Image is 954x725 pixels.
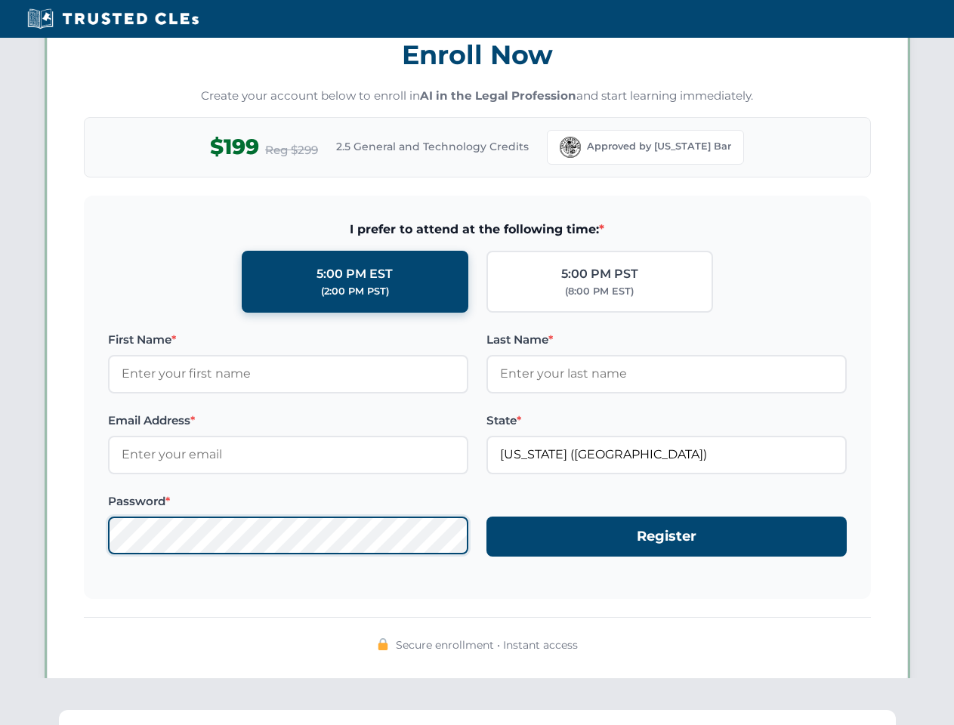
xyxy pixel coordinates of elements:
[23,8,203,30] img: Trusted CLEs
[108,436,468,474] input: Enter your email
[486,331,847,349] label: Last Name
[420,88,576,103] strong: AI in the Legal Profession
[560,137,581,158] img: Florida Bar
[486,412,847,430] label: State
[336,138,529,155] span: 2.5 General and Technology Credits
[108,492,468,511] label: Password
[108,355,468,393] input: Enter your first name
[561,264,638,284] div: 5:00 PM PST
[265,141,318,159] span: Reg $299
[565,284,634,299] div: (8:00 PM EST)
[316,264,393,284] div: 5:00 PM EST
[396,637,578,653] span: Secure enrollment • Instant access
[84,31,871,79] h3: Enroll Now
[486,355,847,393] input: Enter your last name
[108,412,468,430] label: Email Address
[321,284,389,299] div: (2:00 PM PST)
[587,139,731,154] span: Approved by [US_STATE] Bar
[377,638,389,650] img: 🔒
[108,331,468,349] label: First Name
[486,436,847,474] input: Florida (FL)
[108,220,847,239] span: I prefer to attend at the following time:
[84,88,871,105] p: Create your account below to enroll in and start learning immediately.
[486,517,847,557] button: Register
[210,130,259,164] span: $199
